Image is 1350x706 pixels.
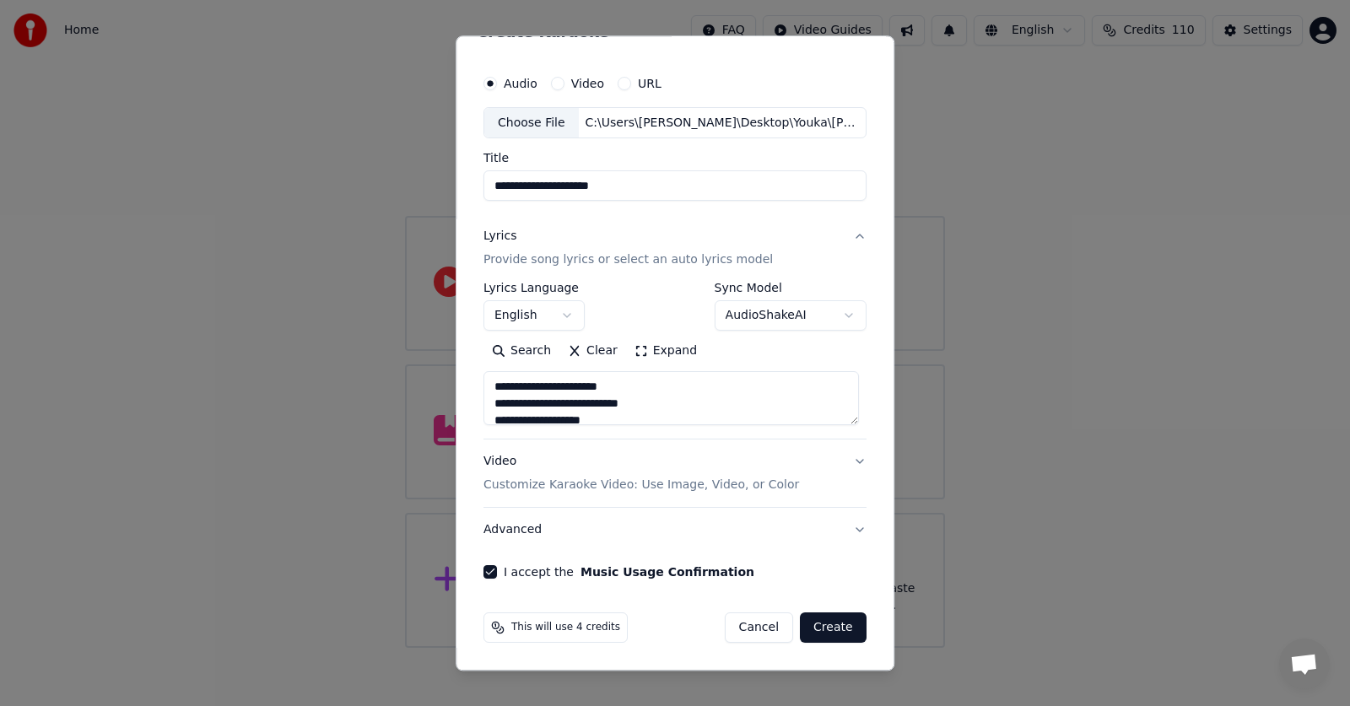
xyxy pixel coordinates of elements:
div: C:\Users\[PERSON_NAME]\Desktop\Youka\[PERSON_NAME] (Ft. [PERSON_NAME]) - Ladylike.mp3 [579,115,866,132]
label: Audio [504,78,537,89]
label: Lyrics Language [483,283,585,294]
button: Search [483,338,559,365]
label: URL [638,78,661,89]
div: Choose File [484,108,579,138]
h2: Create Karaoke [477,24,873,40]
button: Advanced [483,509,867,552]
button: VideoCustomize Karaoke Video: Use Image, Video, or Color [483,440,867,508]
span: This will use 4 credits [511,622,620,635]
div: LyricsProvide song lyrics or select an auto lyrics model [483,283,867,439]
div: Video [483,454,799,494]
label: Title [483,153,867,164]
button: Clear [559,338,626,365]
button: LyricsProvide song lyrics or select an auto lyrics model [483,215,867,283]
button: I accept the [580,567,754,579]
div: Lyrics [483,229,516,245]
p: Customize Karaoke Video: Use Image, Video, or Color [483,477,799,494]
button: Expand [626,338,705,365]
p: Provide song lyrics or select an auto lyrics model [483,252,773,269]
button: Cancel [725,613,793,644]
button: Create [800,613,867,644]
label: Video [571,78,604,89]
label: I accept the [504,567,754,579]
label: Sync Model [715,283,867,294]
